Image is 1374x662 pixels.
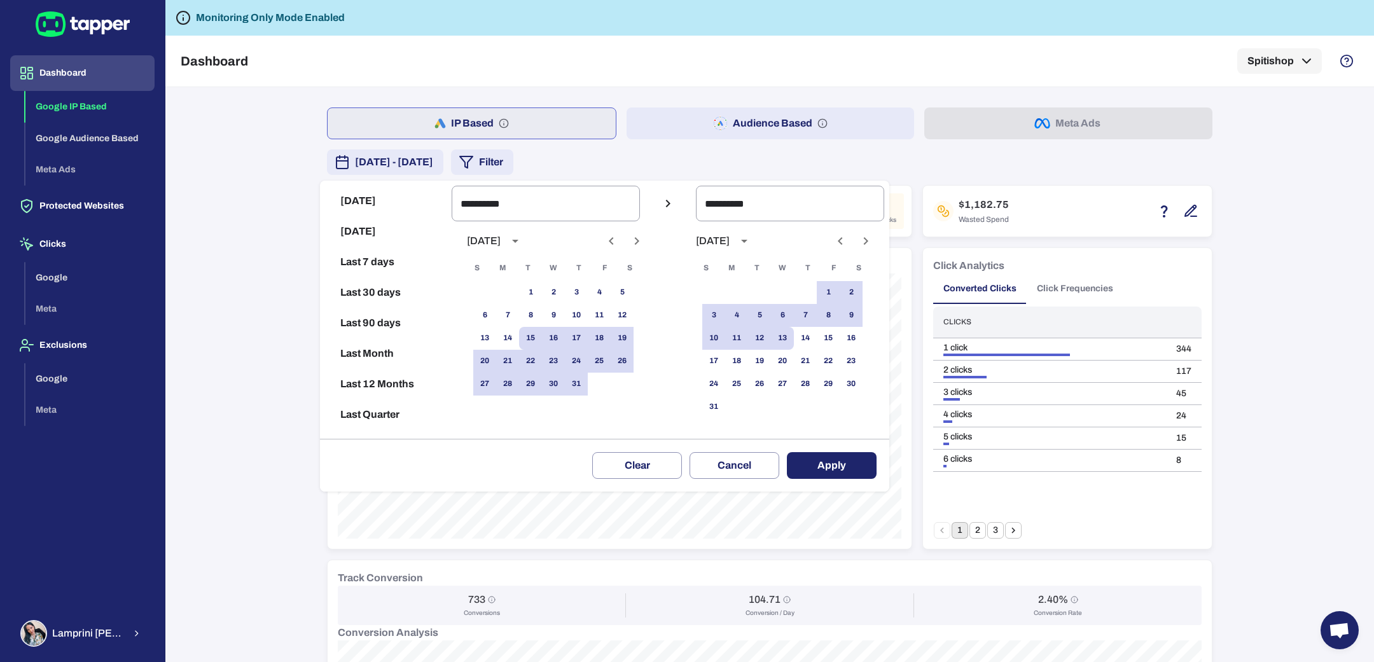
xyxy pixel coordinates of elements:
[796,256,819,281] span: Thursday
[611,281,634,304] button: 5
[746,256,768,281] span: Tuesday
[725,304,748,327] button: 4
[467,235,501,247] div: [DATE]
[496,327,519,350] button: 14
[720,256,743,281] span: Monday
[702,327,725,350] button: 10
[855,230,877,252] button: Next month
[840,327,863,350] button: 16
[496,373,519,396] button: 28
[496,350,519,373] button: 21
[325,308,447,338] button: Last 90 days
[565,304,588,327] button: 10
[794,350,817,373] button: 21
[517,256,539,281] span: Tuesday
[496,304,519,327] button: 7
[725,327,748,350] button: 11
[618,256,641,281] span: Saturday
[542,281,565,304] button: 2
[611,327,634,350] button: 19
[588,327,611,350] button: 18
[748,327,771,350] button: 12
[794,327,817,350] button: 14
[771,256,794,281] span: Wednesday
[702,396,725,418] button: 31
[840,281,863,304] button: 2
[600,230,622,252] button: Previous month
[1321,611,1359,649] a: Open chat
[565,327,588,350] button: 17
[325,186,447,216] button: [DATE]
[840,373,863,396] button: 30
[771,373,794,396] button: 27
[542,304,565,327] button: 9
[840,304,863,327] button: 9
[695,256,718,281] span: Sunday
[794,304,817,327] button: 7
[542,350,565,373] button: 23
[829,230,851,252] button: Previous month
[771,304,794,327] button: 6
[542,256,565,281] span: Wednesday
[593,256,616,281] span: Friday
[822,256,845,281] span: Friday
[771,350,794,373] button: 20
[588,281,611,304] button: 4
[473,304,496,327] button: 6
[771,327,794,350] button: 13
[840,350,863,373] button: 23
[817,327,840,350] button: 15
[519,327,542,350] button: 15
[519,281,542,304] button: 1
[588,304,611,327] button: 11
[325,338,447,369] button: Last Month
[817,350,840,373] button: 22
[817,373,840,396] button: 29
[690,452,779,479] button: Cancel
[817,304,840,327] button: 8
[466,256,489,281] span: Sunday
[519,373,542,396] button: 29
[565,281,588,304] button: 3
[725,373,748,396] button: 25
[817,281,840,304] button: 1
[491,256,514,281] span: Monday
[702,304,725,327] button: 3
[473,350,496,373] button: 20
[702,373,725,396] button: 24
[847,256,870,281] span: Saturday
[325,277,447,308] button: Last 30 days
[787,452,877,479] button: Apply
[519,304,542,327] button: 8
[519,350,542,373] button: 22
[473,373,496,396] button: 27
[611,304,634,327] button: 12
[325,430,447,460] button: Reset
[504,230,526,252] button: calendar view is open, switch to year view
[588,350,611,373] button: 25
[565,350,588,373] button: 24
[473,327,496,350] button: 13
[748,350,771,373] button: 19
[567,256,590,281] span: Thursday
[325,216,447,247] button: [DATE]
[565,373,588,396] button: 31
[325,369,447,399] button: Last 12 Months
[733,230,755,252] button: calendar view is open, switch to year view
[702,350,725,373] button: 17
[748,373,771,396] button: 26
[696,235,730,247] div: [DATE]
[325,399,447,430] button: Last Quarter
[725,350,748,373] button: 18
[542,327,565,350] button: 16
[794,373,817,396] button: 28
[325,247,447,277] button: Last 7 days
[611,350,634,373] button: 26
[626,230,648,252] button: Next month
[748,304,771,327] button: 5
[592,452,682,479] button: Clear
[542,373,565,396] button: 30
